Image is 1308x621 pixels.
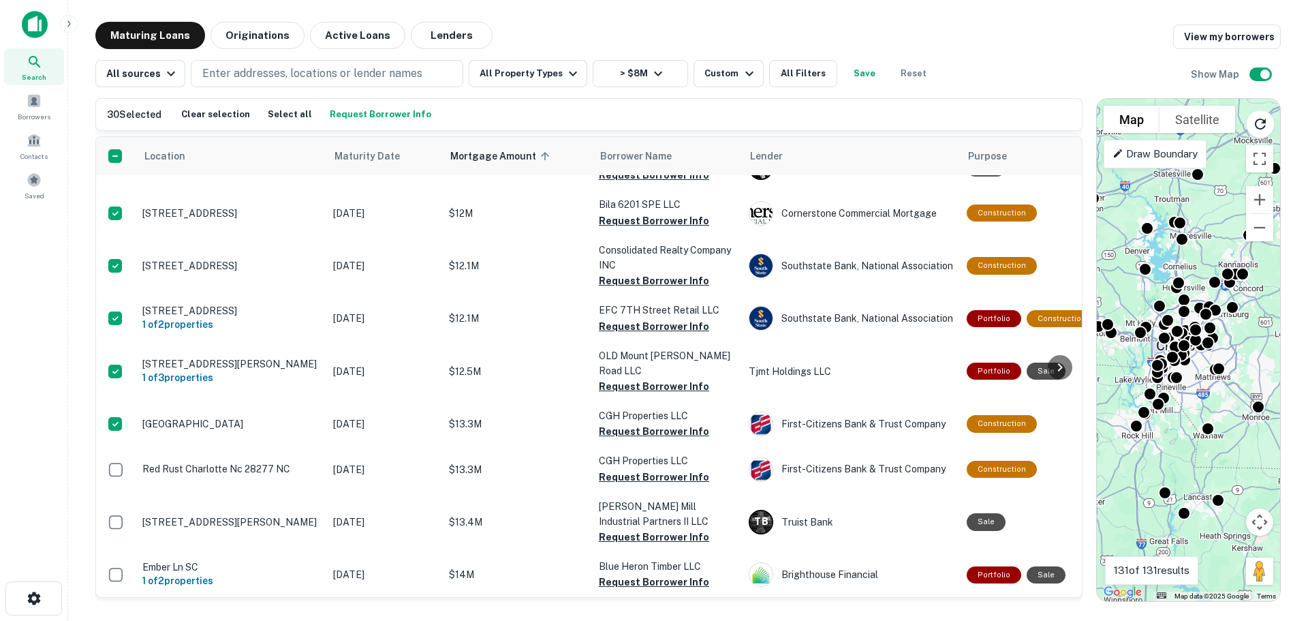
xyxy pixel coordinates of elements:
p: [DATE] [333,258,435,273]
div: Southstate Bank, National Association [749,306,953,331]
div: Sale [1027,363,1065,380]
button: Request Borrower Info [326,104,435,125]
button: Originations [211,22,305,49]
h6: Show Map [1191,67,1241,82]
button: Show street map [1104,106,1159,133]
div: This is a portfolio loan with 3 properties [967,363,1021,380]
button: Reload search area [1246,110,1275,138]
th: Location [136,137,326,175]
button: Request Borrower Info [599,378,709,395]
th: Maturity Date [326,137,442,175]
button: Drag Pegman onto the map to open Street View [1246,558,1273,585]
p: EFC 7TH Street Retail LLC [599,303,735,318]
h6: 30 Selected [107,107,161,122]
img: picture [749,202,773,225]
img: picture [749,563,773,586]
iframe: Chat Widget [1240,468,1308,534]
h6: 1 of 2 properties [142,573,320,588]
p: $12.1M [449,258,585,273]
div: This loan purpose was for construction [967,461,1037,478]
div: Custom [704,65,757,82]
p: [DATE] [333,416,435,431]
p: Tjmt Holdings LLC [749,364,953,379]
p: $13.4M [449,515,585,530]
div: Southstate Bank, National Association [749,254,953,278]
th: Mortgage Amount [442,137,592,175]
button: Active Loans [310,22,405,49]
button: All Filters [769,60,837,87]
span: Maturity Date [334,148,418,164]
div: This loan purpose was for construction [967,257,1037,274]
div: First-citizens Bank & Trust Company [749,457,953,482]
p: [STREET_ADDRESS] [142,260,320,272]
h6: 1 of 3 properties [142,370,320,385]
p: $14M [449,567,585,582]
img: picture [749,412,773,436]
span: Saved [25,190,44,201]
p: $13.3M [449,462,585,477]
button: Clear selection [178,104,253,125]
button: Zoom in [1246,186,1273,213]
a: Saved [4,167,64,204]
p: Bila 6201 SPE LLC [599,197,735,212]
a: Search [4,48,64,85]
p: $13.3M [449,416,585,431]
p: CGH Properties LLC [599,453,735,468]
div: Truist Bank [749,510,953,534]
div: This is a portfolio loan with 2 properties [967,566,1021,584]
span: Search [22,72,46,82]
button: Select all [264,104,315,125]
span: Purpose [968,148,1007,164]
button: Request Borrower Info [599,318,709,335]
button: Save your search to get updates of matches that match your search criteria. [843,60,886,87]
div: This loan purpose was for construction [1027,310,1097,327]
a: Borrowers [4,88,64,125]
button: Custom [694,60,763,87]
h6: 1 of 2 properties [142,317,320,332]
button: All sources [95,60,185,87]
span: Borrowers [18,111,50,122]
button: Enter addresses, locations or lender names [191,60,463,87]
p: Blue Heron Timber LLC [599,559,735,574]
p: [DATE] [333,364,435,379]
button: Reset [892,60,935,87]
p: Ember Ln SC [142,561,320,573]
div: This loan purpose was for construction [967,415,1037,432]
a: Terms (opens in new tab) [1257,592,1276,600]
p: Red Rust Charlotte Nc 28277 NC [142,463,320,475]
img: picture [749,254,773,277]
button: All Property Types [469,60,587,87]
button: Maturing Loans [95,22,205,49]
p: CGH Properties LLC [599,408,735,423]
p: Enter addresses, locations or lender names [202,65,422,82]
div: 0 0 [1097,99,1280,601]
img: picture [749,458,773,481]
button: Request Borrower Info [599,273,709,289]
p: T B [754,515,768,529]
p: $12.5M [449,364,585,379]
img: Google [1100,584,1145,601]
button: > $8M [593,60,688,87]
a: Contacts [4,127,64,164]
p: [STREET_ADDRESS][PERSON_NAME] [142,358,320,370]
span: Contacts [20,151,48,162]
img: capitalize-icon.png [22,11,48,38]
p: 131 of 131 results [1114,562,1189,579]
div: First-citizens Bank & Trust Company [749,412,953,436]
img: picture [749,307,773,330]
p: [DATE] [333,567,435,582]
div: Sale [967,513,1006,530]
p: Draw Boundary [1112,146,1198,162]
th: Lender [742,137,960,175]
p: $12.1M [449,311,585,326]
div: Sale [1027,566,1065,584]
p: [STREET_ADDRESS] [142,305,320,317]
p: [DATE] [333,311,435,326]
p: [DATE] [333,462,435,477]
a: View my borrowers [1173,25,1281,49]
p: [STREET_ADDRESS][PERSON_NAME] [142,516,320,528]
